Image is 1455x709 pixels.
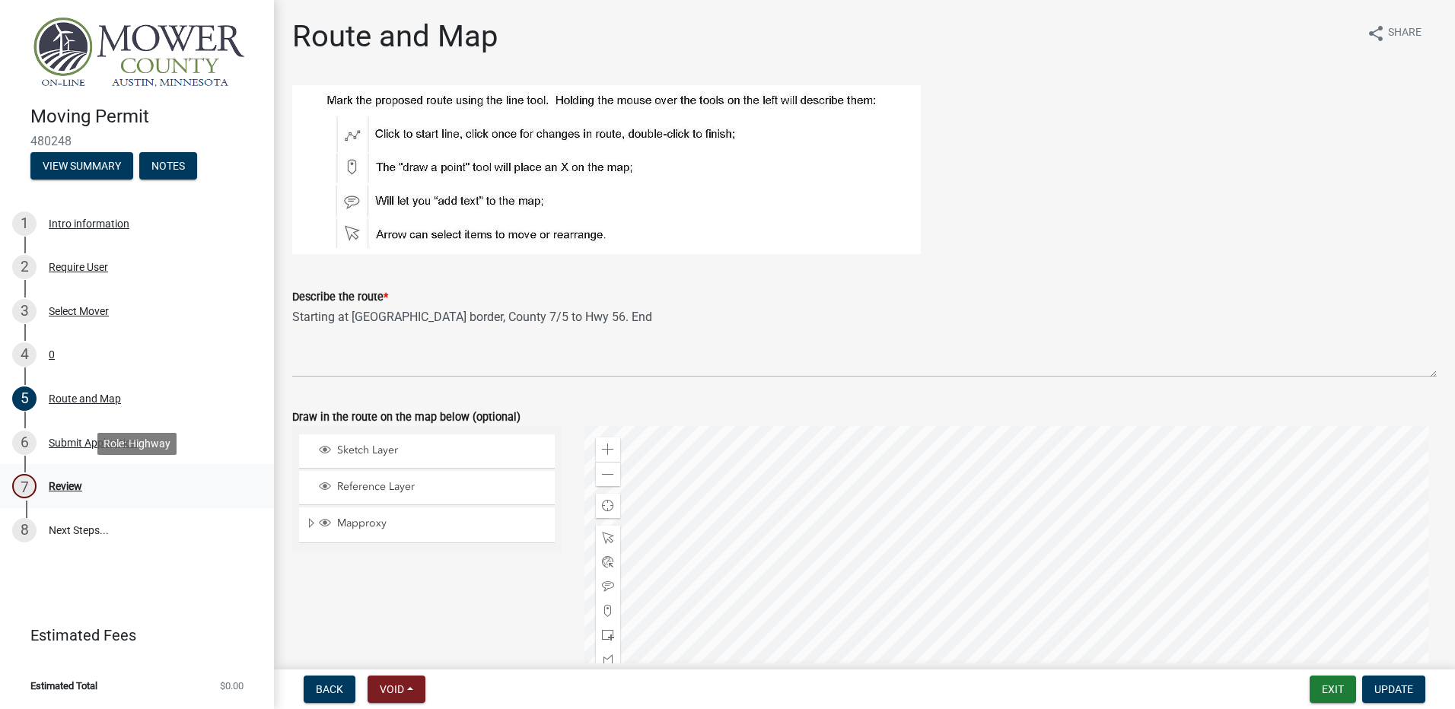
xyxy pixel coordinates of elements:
[12,211,37,236] div: 1
[1310,676,1356,703] button: Exit
[49,437,138,448] div: Submit Application
[49,481,82,491] div: Review
[12,386,37,411] div: 5
[12,342,37,367] div: 4
[30,134,244,148] span: 480248
[299,434,555,469] li: Sketch Layer
[30,16,250,90] img: Mower County, Minnesota
[12,518,37,542] div: 8
[12,431,37,455] div: 6
[317,517,549,532] div: Mapproxy
[596,494,620,518] div: Find my location
[1362,676,1425,703] button: Update
[304,676,355,703] button: Back
[292,412,521,423] label: Draw in the route on the map below (optional)
[220,681,244,691] span: $0.00
[298,431,556,547] ul: Layer List
[30,681,97,691] span: Estimated Total
[333,517,549,530] span: Mapproxy
[292,85,921,254] img: map_route_help-sm_333da6f5-167d-485a-96c0-a4452233efe1.jpg
[49,393,121,404] div: Route and Map
[299,471,555,505] li: Reference Layer
[292,292,388,303] label: Describe the route
[317,480,549,495] div: Reference Layer
[333,480,549,494] span: Reference Layer
[49,218,129,229] div: Intro information
[12,299,37,323] div: 3
[1388,24,1422,43] span: Share
[292,18,498,55] h1: Route and Map
[596,462,620,486] div: Zoom out
[30,152,133,180] button: View Summary
[1374,683,1413,695] span: Update
[299,507,555,542] li: Mapproxy
[317,444,549,459] div: Sketch Layer
[12,474,37,498] div: 7
[49,349,55,360] div: 0
[49,306,109,316] div: Select Mover
[380,683,404,695] span: Void
[305,517,317,533] span: Expand
[30,106,262,128] h4: Moving Permit
[12,620,250,650] a: Estimated Fees
[1355,18,1434,48] button: shareShare
[1367,24,1385,43] i: share
[30,161,133,173] wm-modal-confirm: Summary
[49,262,108,272] div: Require User
[97,433,177,455] div: Role: Highway
[368,676,425,703] button: Void
[139,161,197,173] wm-modal-confirm: Notes
[333,444,549,457] span: Sketch Layer
[12,255,37,279] div: 2
[139,152,197,180] button: Notes
[596,437,620,462] div: Zoom in
[316,683,343,695] span: Back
